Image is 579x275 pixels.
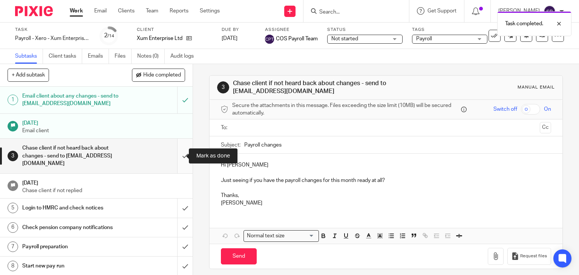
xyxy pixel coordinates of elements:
div: 7 [8,241,18,252]
span: Payroll [416,36,432,41]
a: Work [70,7,83,15]
a: Reports [170,7,188,15]
span: Secure the attachments in this message. Files exceeding the size limit (10MB) will be secured aut... [232,102,460,117]
a: Subtasks [15,49,43,64]
button: Hide completed [132,69,185,81]
div: 3 [217,81,229,93]
span: Normal text size [245,232,286,240]
input: Search for option [287,232,314,240]
div: 5 [8,203,18,213]
h1: Chase client if not heard back about changes - send to [EMAIL_ADDRESS][DOMAIN_NAME] [233,79,402,96]
div: 8 [8,261,18,271]
span: On [544,105,551,113]
input: Send [221,248,257,264]
small: /14 [107,34,114,38]
button: Request files [507,248,551,265]
label: Due by [222,27,256,33]
img: Pixie [15,6,53,16]
div: Payroll - Xero - Xum Enterprise Ltd - Payday last day of the month - [DATE] [15,35,90,42]
h1: Email client about any changes - send to [EMAIL_ADDRESS][DOMAIN_NAME] [22,90,121,110]
span: COS Payroll Team [276,35,318,43]
a: Audit logs [170,49,199,64]
span: [DATE] [222,36,237,41]
a: Notes (0) [137,49,165,64]
a: Client tasks [49,49,82,64]
h1: Start new pay run [22,260,121,272]
label: Task [15,27,90,33]
h1: [DATE] [22,177,185,187]
div: Search for option [244,230,319,242]
h1: Check pension company notifications [22,222,121,233]
a: Team [146,7,158,15]
p: Thanks, [221,192,551,199]
p: Email client [22,127,185,134]
p: Just seeing if you have the payroll changes for this month ready at all? [221,177,551,184]
p: Task completed. [505,20,543,27]
a: Emails [88,49,109,64]
h1: Login to HMRC and check notices [22,202,121,214]
a: Email [94,7,107,15]
span: Not started [331,36,358,41]
h1: Chase client if not heard back about changes - send to [EMAIL_ADDRESS][DOMAIN_NAME] [22,142,121,169]
p: Hi [PERSON_NAME] [221,161,551,169]
span: Hide completed [143,72,181,78]
img: svg%3E [265,35,274,44]
a: Settings [200,7,220,15]
label: To: [221,124,229,131]
div: 3 [8,151,18,161]
a: Files [115,49,132,64]
p: [PERSON_NAME] [221,199,551,207]
div: Manual email [518,84,555,90]
div: 6 [8,222,18,233]
button: + Add subtask [8,69,49,81]
span: Switch off [493,105,517,113]
h1: [DATE] [22,118,185,127]
div: Payroll - Xero - Xum Enterprise Ltd - Payday last day of the month - August 2025 [15,35,90,42]
label: Client [137,27,212,33]
div: 1 [8,95,18,105]
p: Chase client if not replied [22,187,185,194]
label: Assignee [265,27,318,33]
a: Clients [118,7,135,15]
h1: Payroll preparation [22,241,121,252]
label: Subject: [221,141,240,149]
span: Request files [520,253,547,259]
button: Cc [540,122,551,133]
div: 2 [104,31,114,40]
img: svg%3E [544,5,556,17]
p: Xum Enterprise Ltd [137,35,182,42]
